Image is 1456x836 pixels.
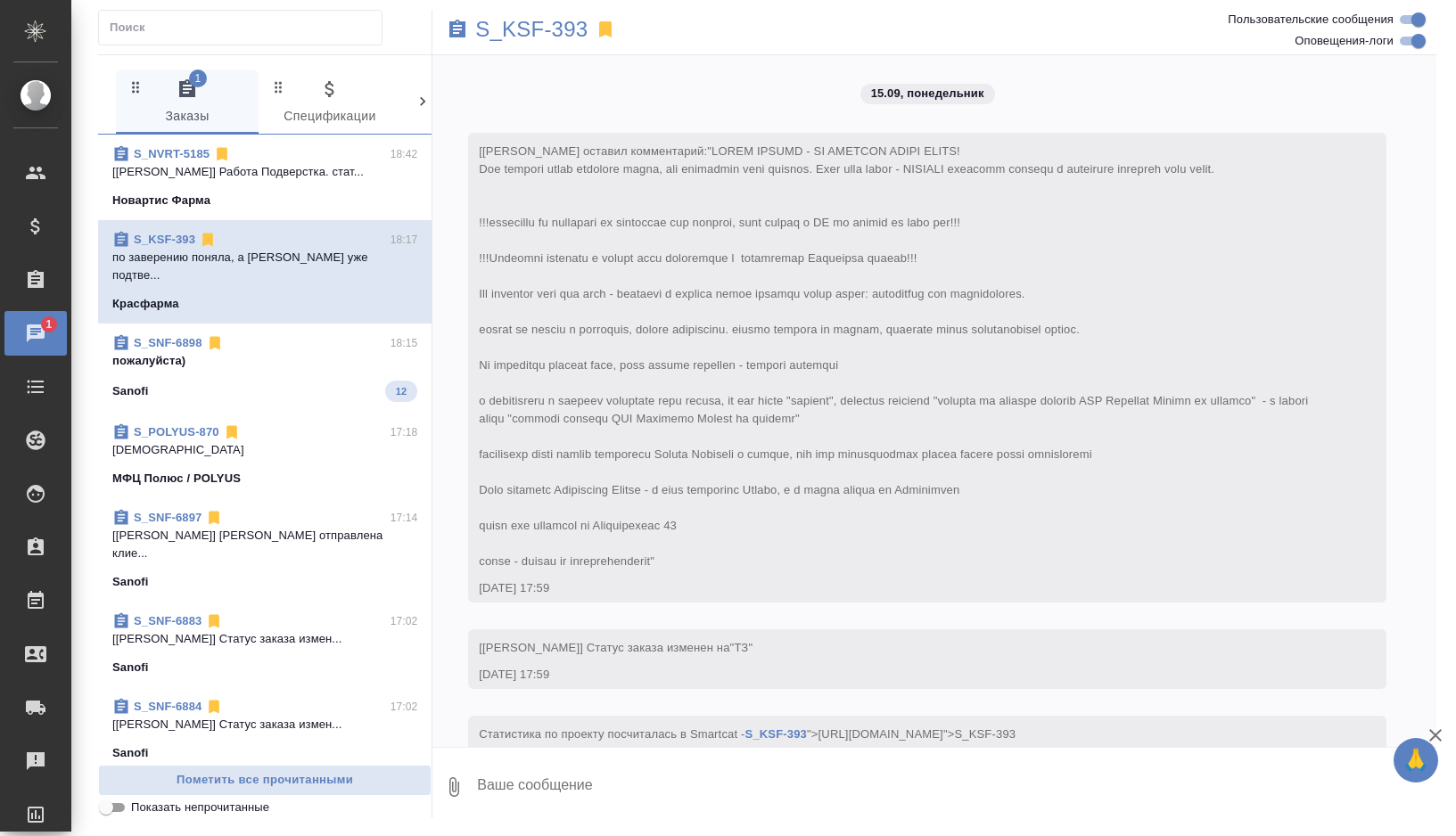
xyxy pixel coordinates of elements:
svg: Зажми и перетащи, чтобы поменять порядок вкладок [128,78,144,95]
p: Sanofi [112,573,149,591]
svg: Отписаться [199,231,217,249]
svg: Отписаться [205,509,223,527]
div: S_NVRT-518518:42[[PERSON_NAME]] Работа Подверстка. стат...Новартис Фарма [98,135,432,220]
span: Спецификации [269,78,391,127]
button: Пометить все прочитанными [98,765,432,796]
span: Пометить все прочитанными [108,770,422,791]
svg: Отписаться [205,698,223,716]
p: Красфарма [112,295,179,313]
div: S_SNF-688417:02[[PERSON_NAME]] Статус заказа измен...Sanofi [98,687,432,773]
span: Заказы [127,78,248,127]
svg: Отписаться [205,612,223,630]
div: [DATE] 17:59 [479,579,1324,597]
p: [DEMOGRAPHIC_DATA] [112,441,417,459]
a: S_KSF-393 [745,727,807,741]
svg: Отписаться [213,145,231,163]
p: [[PERSON_NAME]] Статус заказа измен... [112,716,417,734]
p: 17:02 [391,612,418,630]
p: [[PERSON_NAME]] Статус заказа измен... [112,630,417,648]
p: 18:42 [391,145,418,163]
p: Новартис Фарма [112,192,210,209]
span: Показать непрочитанные [131,799,269,816]
p: МФЦ Полюс / POLYUS [112,470,241,488]
span: Оповещения-логи [1295,32,1394,50]
div: S_POLYUS-87017:18[DEMOGRAPHIC_DATA]МФЦ Полюс / POLYUS [98,413,432,498]
p: [[PERSON_NAME]] Работа Подверстка. стат... [112,163,417,181]
span: "LOREM IPSUMD - SI AMETCON ADIPI ELITS! Doe tempori utlab etdolore magna, ali enimadmin veni quis... [479,144,1312,568]
div: S_SNF-688317:02[[PERSON_NAME]] Статус заказа измен...Sanofi [98,602,432,687]
span: 1 [189,70,207,87]
a: S_NVRT-5185 [134,147,210,160]
span: Клиенты [412,78,533,127]
p: Sanofi [112,382,149,400]
p: 18:15 [391,334,418,352]
svg: Зажми и перетащи, чтобы поменять порядок вкладок [413,78,430,95]
div: S_SNF-689818:15пожалуйста)Sanofi12 [98,324,432,413]
p: 17:02 [391,698,418,716]
span: Пользовательские сообщения [1228,11,1394,29]
a: S_KSF-393 [475,20,588,38]
div: S_KSF-39318:17по заверению поняла, а [PERSON_NAME] уже подтве...Красфарма [98,220,432,324]
a: S_SNF-6898 [134,336,202,349]
a: 1 [4,311,67,356]
span: Cтатистика по проекту посчиталась в Smartcat - ">[URL][DOMAIN_NAME]">S_KSF-393 [479,727,1016,741]
svg: Отписаться [206,334,224,352]
span: [[PERSON_NAME] оставил комментарий: [479,144,1312,568]
p: по заверению поняла, а [PERSON_NAME] уже подтве... [112,249,417,284]
a: S_SNF-6883 [134,614,202,627]
span: 1 [35,316,62,333]
svg: Зажми и перетащи, чтобы поменять порядок вкладок [270,78,287,95]
a: S_SNF-6884 [134,700,202,713]
p: 15.09, понедельник [871,85,984,102]
span: 🙏 [1401,742,1431,779]
a: S_POLYUS-870 [134,425,219,438]
p: 17:18 [391,423,418,441]
span: [[PERSON_NAME]] Статус заказа изменен на [479,641,753,654]
p: [[PERSON_NAME]] [PERSON_NAME] отправлена клие... [112,527,417,562]
a: S_KSF-393 [134,233,195,246]
p: Sanofi [112,744,149,762]
p: пожалуйста) [112,352,417,370]
input: Поиск [110,15,382,40]
span: 12 [385,382,417,400]
button: 🙏 [1394,738,1438,783]
svg: Отписаться [223,423,241,441]
div: [DATE] 17:59 [479,666,1324,684]
p: Sanofi [112,659,149,676]
span: "ТЗ" [730,641,753,654]
p: 18:17 [391,231,418,249]
a: S_SNF-6897 [134,511,202,524]
div: S_SNF-689717:14[[PERSON_NAME]] [PERSON_NAME] отправлена клие...Sanofi [98,498,432,602]
p: 17:14 [391,509,418,527]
